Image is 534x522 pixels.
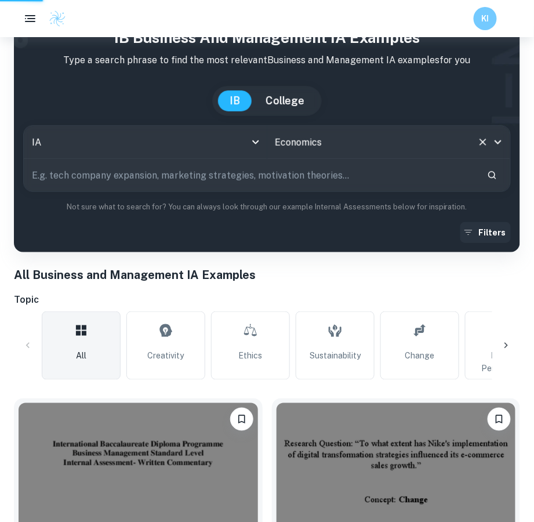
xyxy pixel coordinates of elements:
button: Clear [475,134,491,150]
h1: IB Business and Management IA examples [23,26,511,49]
p: Not sure what to search for? You can always look through our example Internal Assessments below f... [23,201,511,213]
div: IA [24,126,267,158]
button: College [254,90,316,111]
button: Search [482,165,502,185]
button: Bookmark [488,408,511,431]
span: Ethics [239,349,263,362]
h6: Topic [14,293,520,307]
span: Change [405,349,435,362]
span: Sustainability [310,349,361,362]
img: Clastify logo [49,10,66,27]
h1: All Business and Management IA Examples [14,266,520,284]
button: Filters [460,222,511,243]
span: Creativity [148,349,184,362]
button: Open [490,134,506,150]
button: KI [474,7,497,30]
button: IB [218,90,252,111]
a: Clastify logo [42,10,66,27]
h6: KI [479,12,492,25]
p: Type a search phrase to find the most relevant Business and Management IA examples for you [23,53,511,67]
input: E.g. tech company expansion, marketing strategies, motivation theories... [24,159,478,191]
button: Bookmark [230,408,253,431]
span: All [76,349,86,362]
